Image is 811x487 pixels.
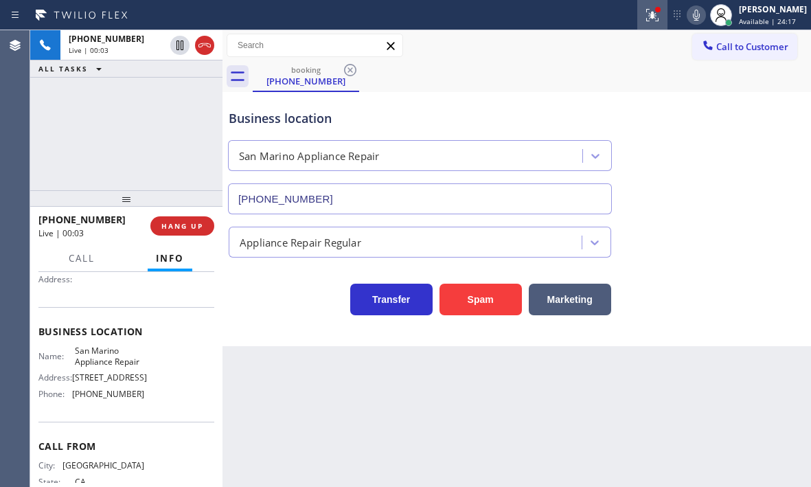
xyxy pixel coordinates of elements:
span: ALL TASKS [38,64,88,73]
span: Live | 00:03 [69,45,108,55]
span: [PHONE_NUMBER] [38,213,126,226]
span: Address: [38,274,75,284]
div: Appliance Repair Regular [240,234,361,250]
button: Call to Customer [692,34,797,60]
span: [PHONE_NUMBER] [72,389,144,399]
input: Search [227,34,402,56]
span: Call From [38,440,214,453]
div: San Marino Appliance Repair [239,148,379,164]
span: Name: [38,351,75,361]
button: Hang up [195,36,214,55]
button: Hold Customer [170,36,190,55]
span: [PHONE_NUMBER] [69,33,144,45]
input: Phone Number [228,183,612,214]
span: Business location [38,325,214,338]
span: Available | 24:17 [739,16,796,26]
button: Spam [439,284,522,315]
button: Call [60,245,103,272]
span: [STREET_ADDRESS] [72,372,147,383]
button: Mute [687,5,706,25]
button: Marketing [529,284,611,315]
span: Live | 00:03 [38,227,84,239]
span: Info [156,252,184,264]
span: Address: [38,372,72,383]
div: booking [254,65,358,75]
button: ALL TASKS [30,60,115,77]
span: CA [75,477,144,487]
div: [PHONE_NUMBER] [254,75,358,87]
button: Transfer [350,284,433,315]
span: San Marino Appliance Repair [75,346,144,367]
span: [GEOGRAPHIC_DATA] [62,460,144,471]
button: Info [148,245,192,272]
span: State: [38,477,75,487]
div: Business location [229,109,611,128]
span: City: [38,460,62,471]
button: HANG UP [150,216,214,236]
span: Call to Customer [716,41,788,53]
span: Phone: [38,389,72,399]
div: (626) 344-9702 [254,61,358,91]
span: Call [69,252,95,264]
div: [PERSON_NAME] [739,3,807,15]
span: HANG UP [161,221,203,231]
